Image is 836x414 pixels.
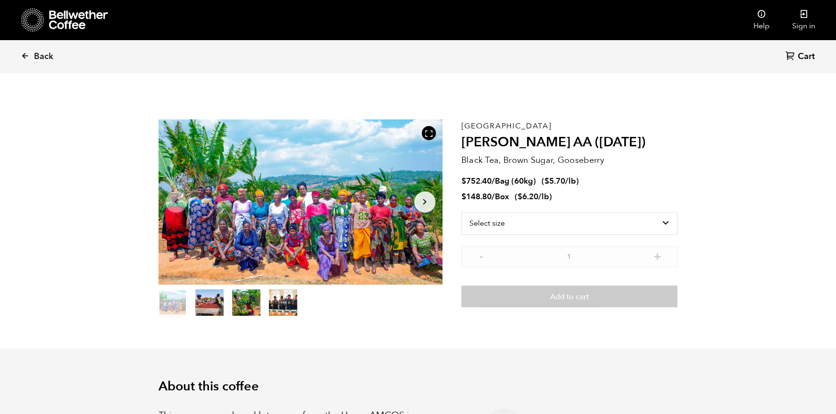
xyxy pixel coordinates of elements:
[652,251,663,260] button: +
[461,154,677,167] p: Black Tea, Brown Sugar, Gooseberry
[798,51,815,62] span: Cart
[544,176,565,186] bdi: 5.70
[461,191,466,202] span: $
[565,176,576,186] span: /lb
[34,51,53,62] span: Back
[461,191,492,202] bdi: 148.80
[518,191,522,202] span: $
[492,191,495,202] span: /
[461,135,677,151] h2: [PERSON_NAME] AA ([DATE])
[492,176,495,186] span: /
[542,176,579,186] span: ( )
[495,191,509,202] span: Box
[515,191,552,202] span: ( )
[538,191,549,202] span: /lb
[461,286,677,307] button: Add to cart
[544,176,549,186] span: $
[518,191,538,202] bdi: 6.20
[159,379,677,394] h2: About this coffee
[461,176,492,186] bdi: 752.40
[461,176,466,186] span: $
[786,51,817,63] a: Cart
[476,251,487,260] button: -
[495,176,536,186] span: Bag (60kg)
